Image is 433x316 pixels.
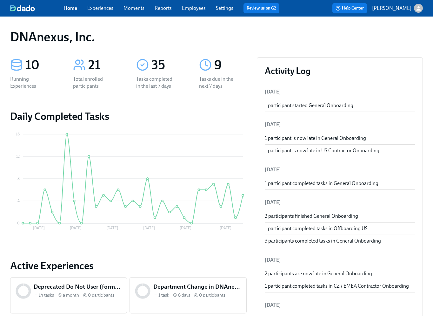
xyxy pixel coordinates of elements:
div: 2 participants are now late in General Onboarding [265,270,415,277]
li: [DATE] [265,195,415,210]
span: a month [63,292,79,298]
a: Experiences [87,5,113,11]
p: [PERSON_NAME] [372,5,411,12]
div: 3 participants completed tasks in General Onboarding [265,237,415,244]
div: 1 participant is now late in US Contractor Onboarding [265,147,415,154]
span: 1 task [158,292,169,298]
a: Department Change in DNAnexus Organization1 task 8 days0 participants [130,277,246,313]
div: 1 participant completed tasks in CZ / EMEA Contractor Onboarding [265,283,415,290]
div: Tasks completed in the last 7 days [136,76,177,90]
div: 9 [214,57,247,73]
div: Total enrolled participants [73,76,114,90]
li: [DATE] [265,117,415,132]
tspan: 8 [17,176,20,181]
tspan: [DATE] [220,226,231,230]
div: 1 participant completed tasks in General Onboarding [265,180,415,187]
a: Active Experiences [10,259,247,272]
li: [DATE] [265,298,415,313]
a: Home [63,5,77,11]
div: 35 [151,57,184,73]
tspan: 16 [16,132,20,136]
div: 1 participant started General Onboarding [265,102,415,109]
tspan: [DATE] [33,226,45,230]
span: Help Center [336,5,364,11]
span: 8 days [178,292,190,298]
tspan: [DATE] [143,226,155,230]
li: [DATE] [265,162,415,177]
tspan: 0 [17,221,20,225]
div: Tasks due in the next 7 days [199,76,240,90]
h5: Department Change in DNAnexus Organization [153,283,241,291]
h2: Daily Completed Tasks [10,110,247,123]
span: 14 tasks [39,292,54,298]
button: Help Center [332,3,367,13]
span: 0 participants [199,292,225,298]
div: 21 [88,57,121,73]
li: [DATE] [265,252,415,268]
h3: Activity Log [265,65,415,77]
a: Deprecated Do Not User (formerly US DNAnexus Contractor On-boarding)14 tasks a month0 participants [10,277,127,313]
tspan: [DATE] [70,226,82,230]
a: Settings [216,5,233,11]
h5: Deprecated Do Not User (formerly US DNAnexus Contractor On-boarding) [34,283,122,291]
div: Running Experiences [10,76,51,90]
tspan: [DATE] [180,226,191,230]
tspan: 4 [17,199,20,203]
a: dado [10,5,63,11]
div: 10 [25,57,58,73]
div: 1 participant completed tasks in Offboarding US [265,225,415,232]
a: Employees [182,5,206,11]
button: Review us on G2 [243,3,279,13]
button: [PERSON_NAME] [372,4,423,13]
img: dado [10,5,35,11]
tspan: [DATE] [106,226,118,230]
div: 2 participants finished General Onboarding [265,213,415,220]
span: [DATE] [265,89,281,95]
h1: DNAnexus, Inc. [10,29,95,45]
div: 1 participant is now late in General Onboarding [265,135,415,142]
span: 0 participants [88,292,114,298]
tspan: 12 [16,154,20,159]
a: Review us on G2 [247,5,276,11]
a: Moments [123,5,144,11]
a: Reports [155,5,172,11]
